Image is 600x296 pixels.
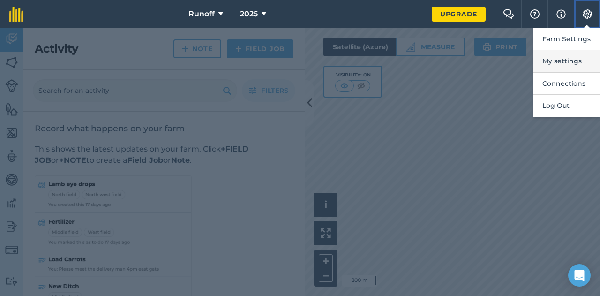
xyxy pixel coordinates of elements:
[568,264,591,287] div: Open Intercom Messenger
[556,8,566,20] img: svg+xml;base64,PHN2ZyB4bWxucz0iaHR0cDovL3d3dy53My5vcmcvMjAwMC9zdmciIHdpZHRoPSIxNyIgaGVpZ2h0PSIxNy...
[240,8,258,20] span: 2025
[533,73,600,95] button: Connections
[529,9,540,19] img: A question mark icon
[9,7,23,22] img: fieldmargin Logo
[188,8,215,20] span: Runoff
[582,9,593,19] img: A cog icon
[503,9,514,19] img: Two speech bubbles overlapping with the left bubble in the forefront
[432,7,486,22] a: Upgrade
[533,28,600,50] button: Farm Settings
[533,95,600,117] button: Log Out
[533,50,600,72] button: My settings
